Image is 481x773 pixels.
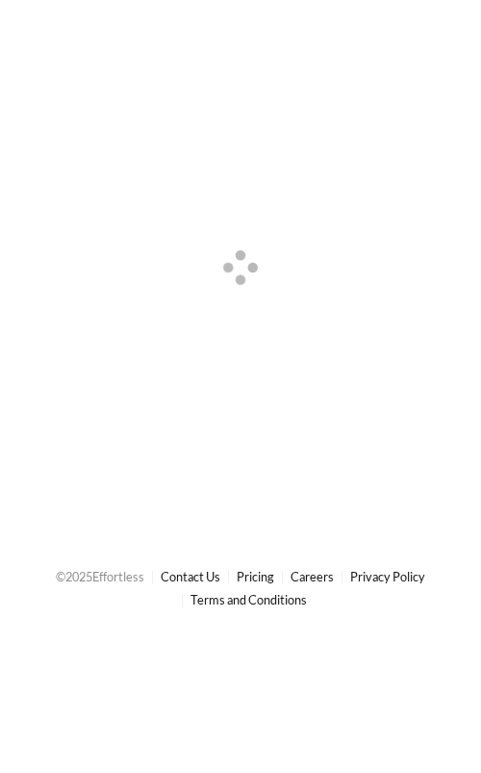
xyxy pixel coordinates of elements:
a: Terms and Conditions [190,592,307,607]
a: Privacy Policy [350,569,425,584]
a: Contact Us [161,569,220,584]
span: © 2025 Effortless [56,569,144,584]
a: Pricing [237,569,274,584]
a: Careers [291,569,334,584]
